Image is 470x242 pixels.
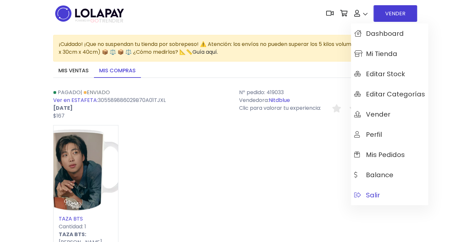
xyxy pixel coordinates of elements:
span: Clic para valorar tu experiencia: [239,104,321,112]
div: | 305589886029B70A01TJXL [49,89,235,120]
span: Salir [354,192,380,199]
span: Pagado [58,89,81,96]
a: Mis ventas [53,64,94,78]
p: Cantidad: 1 [53,223,118,231]
span: Mis pedidos [354,151,405,158]
a: VENDER [373,5,417,22]
a: Nitdblue [269,96,290,104]
p: [DATE] [53,104,231,112]
a: Vender [351,104,428,124]
p: Vendedora: [239,96,417,104]
span: POWERED BY [75,19,90,22]
span: Dashboard [354,30,404,37]
span: GO [90,17,99,24]
a: Mis compras [94,64,141,78]
a: Enviado [83,89,110,96]
span: ¡Cuidado! ¡Que no suspendan tu tienda por sobrepeso! ⚠️ Atención: los envíos no pueden superar lo... [59,40,409,56]
img: small_1716915245774.webp [53,125,118,215]
a: Editar Stock [351,64,428,84]
p: Nº pedido: 419033 [239,89,417,96]
span: Editar Categorías [354,91,425,98]
span: Balance [354,171,393,178]
a: Dashboard [351,23,428,44]
img: logo [53,3,126,24]
a: Mi tienda [351,44,428,64]
a: Editar Categorías [351,84,428,104]
span: Perfil [354,131,382,138]
span: $167 [53,112,65,120]
span: TRENDIER [75,18,123,24]
a: Ver en ESTAFETA: [53,96,98,104]
a: Balance [351,165,428,185]
span: Mi tienda [354,50,397,57]
a: Perfil [351,124,428,145]
strong: TAZA BTS: [59,231,86,238]
a: TAZA BTS [59,215,83,222]
a: Salir [351,185,428,205]
a: Guía aquí. [192,48,218,56]
span: Vender [354,111,390,118]
a: Mis pedidos [351,145,428,165]
span: Editar Stock [354,70,405,78]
